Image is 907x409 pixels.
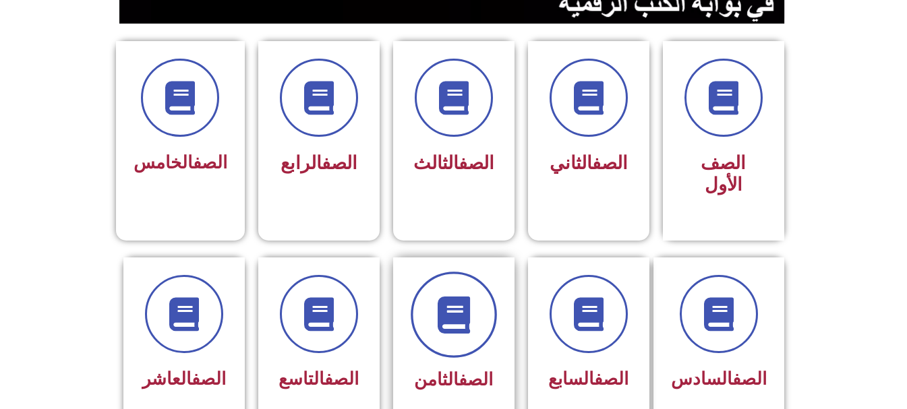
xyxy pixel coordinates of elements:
[459,152,494,174] a: الصف
[193,152,227,172] a: الصف
[142,369,226,389] span: العاشر
[732,369,767,389] a: الصف
[413,152,494,174] span: الثالث
[459,369,493,389] a: الصف
[671,369,767,389] span: السادس
[324,369,359,389] a: الصف
[592,152,628,174] a: الصف
[550,152,628,174] span: الثاني
[134,152,227,172] span: الخامس
[192,369,226,389] a: الصف
[414,369,493,389] span: الثامن
[281,152,357,174] span: الرابع
[548,369,628,389] span: السابع
[594,369,628,389] a: الصف
[279,369,359,389] span: التاسع
[701,152,746,195] span: الصف الأول
[322,152,357,174] a: الصف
